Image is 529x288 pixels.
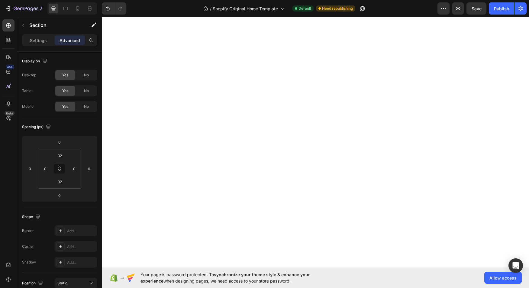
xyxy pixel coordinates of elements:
[25,164,34,173] input: 0
[140,271,334,284] span: Your page is password protected. To when designing pages, we need access to your store password.
[6,65,15,69] div: 450
[210,5,211,12] span: /
[57,281,67,285] span: Static
[84,88,89,94] span: No
[22,72,36,78] div: Desktop
[41,164,50,173] input: 0px
[22,88,33,94] div: Tablet
[84,104,89,109] span: No
[85,164,94,173] input: 0
[472,6,482,11] span: Save
[213,5,278,12] span: Shopify Original Home Template
[62,88,68,94] span: Yes
[22,228,34,233] div: Border
[70,164,79,173] input: 0px
[2,2,45,15] button: 7
[466,2,486,15] button: Save
[22,57,48,65] div: Display on
[30,37,47,44] p: Settings
[22,213,41,221] div: Shape
[298,6,311,11] span: Default
[102,2,126,15] div: Undo/Redo
[22,260,36,265] div: Shadow
[60,37,80,44] p: Advanced
[40,5,42,12] p: 7
[22,279,44,287] div: Position
[494,5,509,12] div: Publish
[22,244,34,249] div: Corner
[54,151,66,160] input: 2xl
[489,275,517,281] span: Allow access
[5,111,15,116] div: Beta
[53,137,66,147] input: 0
[67,228,95,234] div: Add...
[102,17,529,267] iframe: Design area
[22,104,34,109] div: Mobile
[67,244,95,250] div: Add...
[84,72,89,78] span: No
[484,272,522,284] button: Allow access
[29,22,79,29] p: Section
[508,258,523,273] div: Open Intercom Messenger
[62,104,68,109] span: Yes
[140,272,310,283] span: synchronize your theme style & enhance your experience
[62,72,68,78] span: Yes
[489,2,514,15] button: Publish
[322,6,353,11] span: Need republishing
[53,191,66,200] input: 0
[67,260,95,265] div: Add...
[22,123,52,131] div: Spacing (px)
[54,177,66,186] input: 2xl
